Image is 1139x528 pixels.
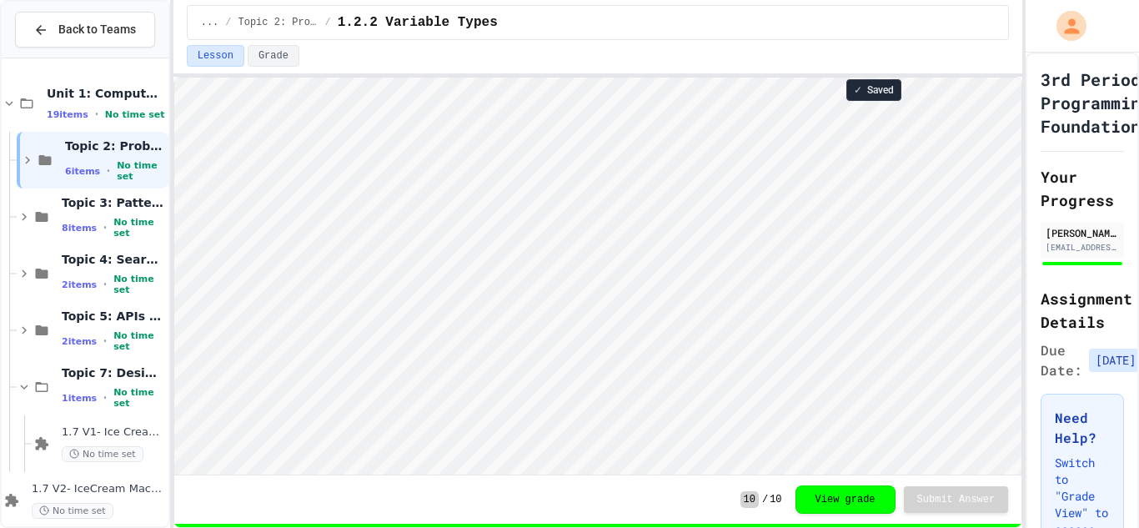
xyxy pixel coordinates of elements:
span: ... [201,16,219,29]
span: Due Date: [1041,340,1082,380]
span: No time set [113,217,165,239]
span: No time set [32,503,113,519]
span: Topic 4: Search/Sort Algorithims & Algorithimic Efficency [62,252,165,267]
button: Lesson [187,45,244,67]
span: No time set [113,274,165,295]
button: View grade [795,485,896,514]
span: 2 items [62,279,97,290]
span: 10 [770,493,781,506]
span: Topic 7: Designing & Simulating Solutions [62,365,165,380]
span: Back to Teams [58,21,136,38]
span: • [103,334,107,348]
span: • [95,108,98,121]
span: 8 items [62,223,97,234]
span: • [103,278,107,291]
span: No time set [113,330,165,352]
span: • [103,391,107,405]
span: 1.2.2 Variable Types [338,13,498,33]
div: My Account [1039,7,1091,45]
span: No time set [62,446,143,462]
span: ✓ [854,83,862,97]
span: 1 items [62,393,97,404]
span: No time set [105,109,165,120]
span: Unit 1: Computational Thinking & Problem Solving [47,86,165,101]
button: Grade [248,45,299,67]
span: 1.7 V2- IceCream Machine Project [32,482,165,496]
span: • [103,221,107,234]
div: [EMAIL_ADDRESS][DOMAIN_NAME] [1046,241,1119,254]
span: No time set [113,387,165,409]
span: 1.7 V1- Ice Cream Machine [62,425,165,440]
span: 10 [740,491,759,508]
button: Submit Answer [904,486,1009,513]
span: Saved [867,83,894,97]
span: / [762,493,768,506]
button: Back to Teams [15,12,155,48]
h2: Assignment Details [1041,287,1124,334]
span: Submit Answer [917,493,996,506]
h2: Your Progress [1041,165,1124,212]
span: No time set [117,160,165,182]
iframe: Snap! Programming Environment [174,78,1022,475]
span: Topic 2: Problem Decomposition and Logic Structures [238,16,319,29]
span: / [325,16,331,29]
span: Topic 5: APIs & Libraries [62,309,165,324]
span: • [107,164,110,178]
div: [PERSON_NAME] [1046,225,1119,240]
span: / [225,16,231,29]
span: Topic 2: Problem Decomposition and Logic Structures [65,138,165,153]
span: 2 items [62,336,97,347]
h3: Need Help? [1055,408,1110,448]
span: 19 items [47,109,88,120]
span: Topic 3: Pattern Recognition and Abstraction [62,195,165,210]
span: 6 items [65,166,100,177]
